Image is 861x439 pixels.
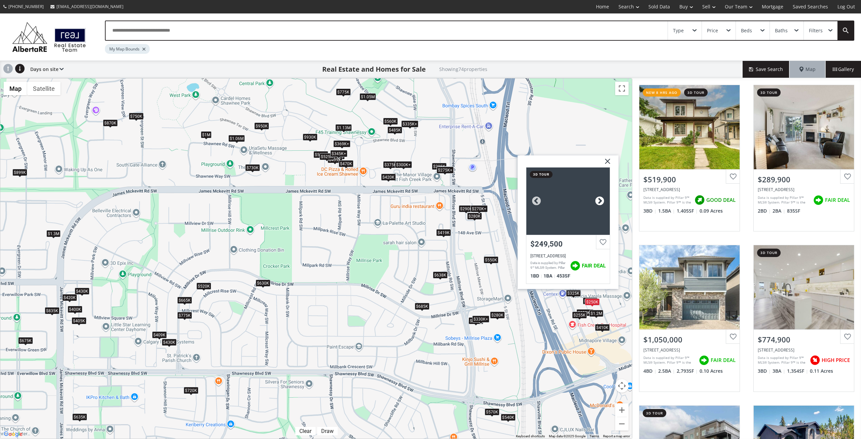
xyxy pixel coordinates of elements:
[436,229,451,236] div: $419K
[469,317,483,324] div: $259K
[437,166,454,173] div: $275K+
[72,413,87,420] div: $635K
[825,196,850,204] span: FAIR DEAL
[743,61,790,78] button: Save Search
[822,357,850,364] span: HIGH PRICE
[810,368,833,374] span: 0.11 Acres
[328,156,342,163] div: $499K
[383,117,398,124] div: $560K
[298,428,313,434] div: Clear
[643,174,736,185] div: $519,900
[544,273,555,279] span: 1 BA
[438,166,453,173] div: $389K
[105,44,150,54] div: My Map Bounds
[589,309,603,317] div: $1.2M
[2,430,24,439] a: Open this area in Google Maps (opens a new window)
[582,263,606,269] span: FAIR DEAL
[68,306,82,313] div: $400K
[576,309,594,316] div: $238K+
[196,282,211,289] div: $520K
[585,298,600,305] div: $250K
[201,131,212,138] div: $1M
[583,297,598,304] div: $315K
[501,413,516,420] div: $540K
[317,428,338,434] div: Click to draw.
[47,0,127,13] a: [EMAIL_ADDRESS][DOMAIN_NAME]
[658,368,675,374] span: 2.5 BA
[697,354,711,367] img: rating icon
[75,287,89,294] div: $430K
[2,430,24,439] img: Google
[516,434,545,439] button: Keyboard shortcuts
[809,28,823,33] div: Filters
[658,208,675,214] span: 1.5 BA
[330,150,347,157] div: $345K+
[27,61,64,78] div: Days on site
[758,208,771,214] span: 2 BD
[184,387,198,394] div: $720K
[433,271,448,278] div: $638K
[256,279,270,286] div: $630K
[568,259,582,272] img: rating icon
[700,368,723,374] span: 0.10 Acres
[526,167,610,284] a: 3d tour$249,500[STREET_ADDRESS]Data is supplied by Pillar 9™ MLS® System. Pillar 9™ is the owner ...
[387,126,402,133] div: $485K
[711,357,736,364] span: FAIR DEAL
[643,334,736,345] div: $1,050,000
[758,368,771,374] span: 3 BD
[643,208,657,214] span: 3 BD
[162,338,177,345] div: $430K
[245,164,260,171] div: $730K
[787,368,808,374] span: 1,354 SF
[549,434,586,438] span: Map data ©2025 Google
[615,417,629,431] button: Zoom out
[758,355,807,365] div: Data is supplied by Pillar 9™ MLS® System. Pillar 9™ is the owner of the copyright in its MLS® Sy...
[339,160,353,167] div: $470K
[335,124,352,131] div: $1.13M
[706,196,736,204] span: GOOD DEAL
[467,213,482,220] div: $280K
[758,334,850,345] div: $774,900
[459,205,474,212] div: $290K
[773,208,785,214] span: 2 BA
[320,428,335,434] div: Draw
[530,273,542,279] span: 1 BD
[490,312,505,319] div: $280K
[313,151,328,158] div: $560K
[615,379,629,393] button: Map camera controls
[747,238,861,398] a: 3d tour$774,900[STREET_ADDRESS]Data is supplied by Pillar 9™ MLS® System. Pillar 9™ is the owner ...
[129,113,144,120] div: $750K
[485,408,499,415] div: $570K
[700,208,723,214] span: 0.09 Acres
[643,368,657,374] span: 4 BD
[336,88,351,95] div: $775K
[62,294,77,301] div: $420K
[45,307,60,314] div: $835K
[381,174,396,181] div: $420K
[808,354,822,367] img: rating icon
[677,368,698,374] span: 2,793 SF
[632,78,747,238] a: new 8 hrs ago3d tour$519,900[STREET_ADDRESS]Data is supplied by Pillar 9™ MLS® System. Pillar 9™ ...
[395,161,412,168] div: $300K+
[758,347,850,353] div: 419 Millrise Drive SW, Calgary, AB T2Y 2M1
[472,315,489,322] div: $330K+
[46,230,61,237] div: $1.3M
[597,155,613,172] img: x.svg
[9,20,89,54] img: Logo
[530,171,553,178] div: 3d tour
[4,82,27,95] button: Show street map
[590,434,599,438] a: Terms
[432,162,447,170] div: $305K
[643,347,736,353] div: 767 Shawnee Drive SW, Calgary, AB T2Y 1V6
[530,240,606,248] div: $249,500
[758,195,810,205] div: Data is supplied by Pillar 9™ MLS® System. Pillar 9™ is the owner of the copyright in its MLS® Sy...
[825,61,861,78] div: Gallery
[471,205,488,212] div: $270K+
[758,187,850,192] div: 2305 Millrise Point SW, Calgary, AB T2Y 3W4
[632,238,747,398] a: $1,050,000[STREET_ADDRESS]Data is supplied by Pillar 9™ MLS® System. Pillar 9™ is the owner of th...
[643,355,696,365] div: Data is supplied by Pillar 9™ MLS® System. Pillar 9™ is the owner of the copyright in its MLS® Sy...
[615,82,629,95] button: Toggle fullscreen view
[773,368,785,374] span: 3 BA
[673,28,684,33] div: Type
[103,119,118,126] div: $870K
